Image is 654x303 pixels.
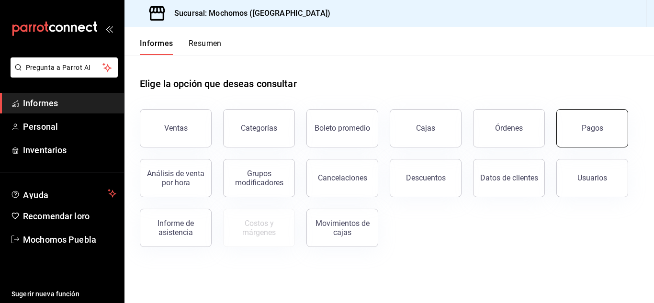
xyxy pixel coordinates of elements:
[318,173,367,182] font: Cancelaciones
[223,109,295,147] button: Categorías
[140,209,212,247] button: Informe de asistencia
[105,25,113,33] button: abrir_cajón_menú
[306,109,378,147] button: Boleto promedio
[23,145,67,155] font: Inventarios
[582,123,603,133] font: Pagos
[306,159,378,197] button: Cancelaciones
[23,122,58,132] font: Personal
[495,123,523,133] font: Órdenes
[147,169,204,187] font: Análisis de venta por hora
[406,173,446,182] font: Descuentos
[306,209,378,247] button: Movimientos de cajas
[241,123,277,133] font: Categorías
[23,190,49,200] font: Ayuda
[174,9,330,18] font: Sucursal: Mochomos ([GEOGRAPHIC_DATA])
[23,235,96,245] font: Mochomos Puebla
[556,159,628,197] button: Usuarios
[416,123,435,133] font: Cajas
[235,169,283,187] font: Grupos modificadores
[473,159,545,197] button: Datos de clientes
[140,38,222,55] div: pestañas de navegación
[158,219,194,237] font: Informe de asistencia
[189,39,222,48] font: Resumen
[11,290,79,298] font: Sugerir nueva función
[316,219,370,237] font: Movimientos de cajas
[140,109,212,147] button: Ventas
[473,109,545,147] button: Órdenes
[223,159,295,197] button: Grupos modificadores
[556,109,628,147] button: Pagos
[11,57,118,78] button: Pregunta a Parrot AI
[390,159,462,197] button: Descuentos
[26,64,91,71] font: Pregunta a Parrot AI
[7,69,118,79] a: Pregunta a Parrot AI
[223,209,295,247] button: Contrata inventarios para ver este informe
[140,39,173,48] font: Informes
[390,109,462,147] button: Cajas
[140,78,297,90] font: Elige la opción que deseas consultar
[164,123,188,133] font: Ventas
[23,211,90,221] font: Recomendar loro
[315,123,370,133] font: Boleto promedio
[577,173,607,182] font: Usuarios
[242,219,276,237] font: Costos y márgenes
[23,98,58,108] font: Informes
[140,159,212,197] button: Análisis de venta por hora
[480,173,538,182] font: Datos de clientes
